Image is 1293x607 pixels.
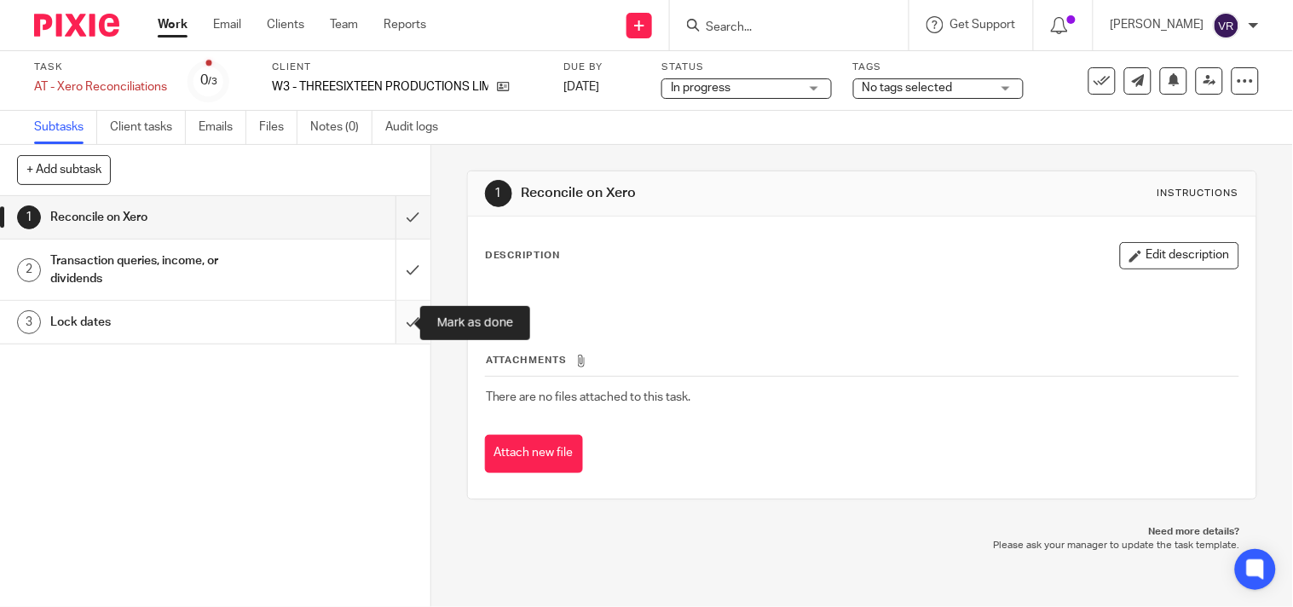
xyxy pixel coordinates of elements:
[1120,242,1239,269] button: Edit description
[17,155,111,184] button: + Add subtask
[485,435,583,473] button: Attach new file
[1111,16,1204,33] p: [PERSON_NAME]
[330,16,358,33] a: Team
[563,61,640,74] label: Due by
[50,205,269,230] h1: Reconcile on Xero
[486,391,691,403] span: There are no files attached to this task.
[200,71,217,90] div: 0
[34,61,167,74] label: Task
[384,16,426,33] a: Reports
[853,61,1024,74] label: Tags
[34,14,119,37] img: Pixie
[110,111,186,144] a: Client tasks
[661,61,832,74] label: Status
[563,81,599,93] span: [DATE]
[267,16,304,33] a: Clients
[50,309,269,335] h1: Lock dates
[385,111,451,144] a: Audit logs
[1157,187,1239,200] div: Instructions
[213,16,241,33] a: Email
[484,539,1240,552] p: Please ask your manager to update the task template.
[671,82,730,94] span: In progress
[272,78,488,95] p: W3 - THREESIXTEEN PRODUCTIONS LIMITED*
[521,184,898,202] h1: Reconcile on Xero
[485,249,561,263] p: Description
[50,248,269,292] h1: Transaction queries, income, or dividends
[484,525,1240,539] p: Need more details?
[272,61,542,74] label: Client
[34,78,167,95] div: AT - Xero Reconciliations
[863,82,953,94] span: No tags selected
[310,111,372,144] a: Notes (0)
[485,180,512,207] div: 1
[17,205,41,229] div: 1
[486,356,568,365] span: Attachments
[259,111,297,144] a: Files
[1213,12,1240,39] img: svg%3E
[34,111,97,144] a: Subtasks
[17,258,41,282] div: 2
[158,16,188,33] a: Work
[950,19,1016,31] span: Get Support
[17,310,41,334] div: 3
[704,20,857,36] input: Search
[199,111,246,144] a: Emails
[208,77,217,86] small: /3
